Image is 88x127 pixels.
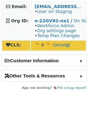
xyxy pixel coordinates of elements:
[11,18,29,23] strong: Org ID:
[37,9,72,14] a: User on Staging
[35,18,69,23] a: o-22GV82-na1
[37,23,74,28] a: Workforce Admin
[12,4,27,9] strong: Email:
[6,42,21,47] strong: CLS:
[37,28,76,33] a: Org settings page
[57,86,87,90] a: File a bug report!
[37,33,80,38] a: Temp Plan Changes
[1,85,87,91] footer: App not working? 🪳
[54,42,70,47] a: Detail
[2,70,86,81] h2: Other Tools & Resources
[2,55,86,66] h2: Customer Information
[35,23,80,38] span: • • •
[71,18,72,23] strong: /
[31,41,86,50] td: 🤔 6 🤔 -
[35,9,72,14] span: •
